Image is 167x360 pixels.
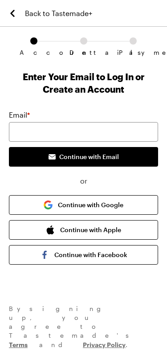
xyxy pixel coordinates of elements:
span: Payment [119,49,147,56]
div: By signing up , you agree to Tastemade's and . [9,304,158,349]
button: Continue with Email [9,147,158,167]
h1: Enter Your Email to Log In or Create an Account [9,70,158,95]
ol: Subscription checkout form navigation [9,37,158,49]
span: Continue with Email [59,152,119,161]
button: Continue with Apple [9,220,158,240]
span: or [9,176,158,186]
a: Privacy Policy [83,340,126,348]
span: Account [20,49,48,56]
button: Continue with Facebook [9,245,158,265]
label: Email [9,110,30,120]
button: Continue with Google [9,195,158,215]
span: Details [69,49,98,56]
span: Back to Tastemade+ [25,8,92,19]
a: Terms [9,340,28,348]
